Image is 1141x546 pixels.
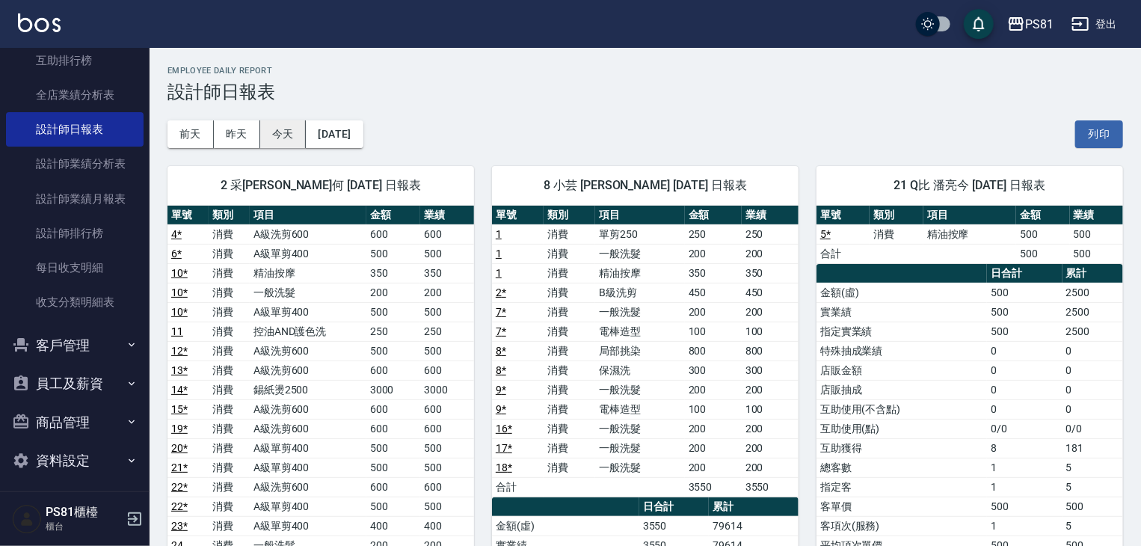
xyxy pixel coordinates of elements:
table: a dense table [816,206,1123,264]
td: 250 [420,322,474,341]
td: 消費 [209,302,250,322]
td: A級單剪400 [250,497,366,516]
td: 消費 [209,322,250,341]
td: 600 [420,361,474,380]
td: 消費 [209,458,250,477]
td: 500 [1062,497,1123,516]
img: Logo [18,13,61,32]
td: 合計 [492,477,544,497]
td: 電棒造型 [595,399,685,419]
th: 類別 [870,206,923,225]
td: 3550 [742,477,799,497]
td: 消費 [544,438,595,458]
td: 500 [987,302,1062,322]
td: 店販金額 [816,361,987,380]
th: 業績 [420,206,474,225]
td: 500 [1070,224,1124,244]
td: 400 [420,516,474,536]
td: 500 [420,302,474,322]
td: B級洗剪 [595,283,685,302]
td: 350 [420,263,474,283]
th: 單號 [167,206,209,225]
td: 600 [366,477,420,497]
td: 200 [685,302,742,322]
a: 1 [496,267,502,279]
td: 消費 [209,419,250,438]
td: 客單價 [816,497,987,516]
td: 消費 [544,322,595,341]
td: 350 [685,263,742,283]
td: 500 [420,244,474,263]
th: 業績 [742,206,799,225]
td: A級單剪400 [250,302,366,322]
td: 350 [366,263,420,283]
th: 單號 [816,206,870,225]
td: A級單剪400 [250,458,366,477]
td: 精油按摩 [595,263,685,283]
td: 消費 [209,438,250,458]
td: A級洗剪600 [250,341,366,361]
td: 消費 [544,380,595,399]
td: 消費 [544,283,595,302]
td: 500 [987,497,1062,516]
th: 項目 [595,206,685,225]
td: 金額(虛) [816,283,987,302]
td: 消費 [870,224,923,244]
button: 昨天 [214,120,260,148]
td: 一般洗髮 [595,302,685,322]
td: 100 [742,399,799,419]
td: 300 [742,361,799,380]
p: 櫃台 [46,520,122,533]
button: [DATE] [306,120,363,148]
td: 200 [742,438,799,458]
td: 互助使用(點) [816,419,987,438]
th: 金額 [1016,206,1069,225]
td: 3000 [420,380,474,399]
div: PS81 [1025,15,1054,34]
td: 一般洗髮 [595,380,685,399]
a: 1 [496,248,502,260]
td: 600 [420,477,474,497]
td: 消費 [209,244,250,263]
td: 200 [366,283,420,302]
a: 設計師業績分析表 [6,147,144,181]
td: 2500 [1062,302,1123,322]
td: 消費 [209,516,250,536]
td: 3550 [639,516,709,536]
th: 項目 [923,206,1016,225]
td: 合計 [816,244,870,263]
td: A級洗剪600 [250,419,366,438]
button: 今天 [260,120,307,148]
td: 500 [420,458,474,477]
td: 一般洗髮 [250,283,366,302]
td: 200 [685,458,742,477]
button: 客戶管理 [6,326,144,365]
td: 500 [1016,244,1069,263]
td: 200 [742,380,799,399]
td: 200 [742,244,799,263]
td: 錫紙燙2500 [250,380,366,399]
td: 200 [742,419,799,438]
td: 600 [420,399,474,419]
td: 消費 [544,263,595,283]
td: 一般洗髮 [595,438,685,458]
td: 250 [742,224,799,244]
td: 5 [1062,458,1123,477]
td: 600 [420,224,474,244]
td: 100 [742,322,799,341]
td: 控油AND護色洗 [250,322,366,341]
td: 消費 [544,341,595,361]
td: 總客數 [816,458,987,477]
a: 收支分類明細表 [6,285,144,319]
td: 互助使用(不含點) [816,399,987,419]
td: 0 [1062,361,1123,380]
td: 250 [366,322,420,341]
button: save [964,9,994,39]
td: A級洗剪600 [250,361,366,380]
td: 200 [742,458,799,477]
a: 1 [496,228,502,240]
td: 600 [420,419,474,438]
td: 保濕洗 [595,361,685,380]
td: 消費 [544,458,595,477]
td: 100 [685,399,742,419]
